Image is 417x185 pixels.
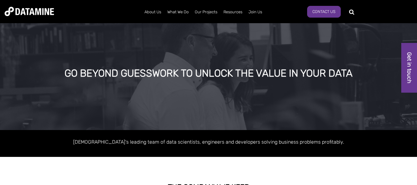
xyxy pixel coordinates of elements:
a: Join Us [245,4,265,20]
a: Contact Us [307,6,341,18]
p: [DEMOGRAPHIC_DATA]'s leading team of data scientists, engineers and developers solving business p... [33,138,385,146]
img: Datamine [5,7,54,16]
a: About Us [141,4,164,20]
a: What We Do [164,4,192,20]
a: Resources [220,4,245,20]
a: Get in touch [401,43,417,93]
div: GO BEYOND GUESSWORK TO UNLOCK THE VALUE IN YOUR DATA [50,68,368,79]
a: Our Projects [192,4,220,20]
